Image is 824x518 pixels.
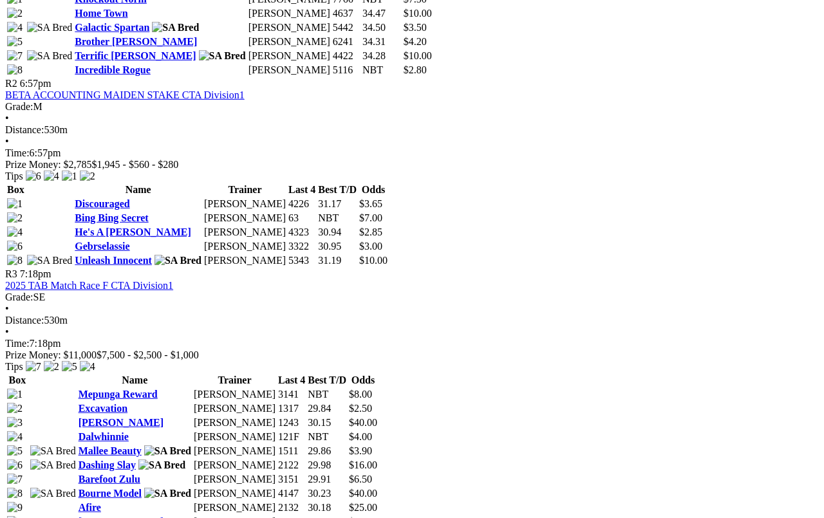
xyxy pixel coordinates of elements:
[317,212,357,225] td: NBT
[193,374,276,387] th: Trainer
[7,22,23,33] img: 4
[44,171,59,182] img: 4
[5,124,819,136] div: 530m
[79,502,101,513] a: Afire
[79,474,140,485] a: Barefoot Zulu
[277,445,306,458] td: 1511
[30,488,76,499] img: SA Bred
[307,388,347,401] td: NBT
[359,227,382,237] span: $2.85
[5,291,819,303] div: SE
[349,459,377,470] span: $16.00
[30,459,76,471] img: SA Bred
[277,374,306,387] th: Last 4
[349,389,372,400] span: $8.00
[277,430,306,443] td: 121F
[248,35,331,48] td: [PERSON_NAME]
[7,488,23,499] img: 8
[44,361,59,373] img: 2
[203,198,286,210] td: [PERSON_NAME]
[277,473,306,486] td: 3151
[203,226,286,239] td: [PERSON_NAME]
[7,403,23,414] img: 2
[5,303,9,314] span: •
[27,50,73,62] img: SA Bred
[62,361,77,373] img: 5
[307,430,347,443] td: NBT
[277,459,306,472] td: 2122
[5,361,23,372] span: Tips
[92,159,179,170] span: $1,945 - $560 - $280
[193,473,276,486] td: [PERSON_NAME]
[7,227,23,238] img: 4
[5,291,33,302] span: Grade:
[277,416,306,429] td: 1243
[307,402,347,415] td: 29.84
[5,338,819,349] div: 7:18pm
[7,459,23,471] img: 6
[5,268,17,279] span: R3
[332,35,360,48] td: 6241
[80,171,95,182] img: 2
[349,502,377,513] span: $25.00
[79,445,142,456] a: Mallee Beauty
[7,474,23,485] img: 7
[404,64,427,75] span: $2.80
[7,417,23,429] img: 3
[7,184,24,195] span: Box
[277,388,306,401] td: 3141
[193,501,276,514] td: [PERSON_NAME]
[62,171,77,182] img: 1
[79,389,158,400] a: Mepunga Reward
[332,64,360,77] td: 5116
[332,50,360,62] td: 4422
[138,459,185,471] img: SA Bred
[362,64,402,77] td: NBT
[288,212,316,225] td: 63
[404,50,432,61] span: $10.00
[144,445,191,457] img: SA Bred
[288,240,316,253] td: 3322
[362,7,402,20] td: 34.47
[5,147,30,158] span: Time:
[359,241,382,252] span: $3.00
[307,445,347,458] td: 29.86
[75,198,129,209] a: Discouraged
[75,241,129,252] a: Gebrselassie
[79,459,136,470] a: Dashing Slay
[317,240,357,253] td: 30.95
[7,255,23,266] img: 8
[359,212,382,223] span: $7.00
[5,280,173,291] a: 2025 TAB Match Race F CTA Division1
[75,22,149,33] a: Galactic Spartan
[348,374,378,387] th: Odds
[78,374,192,387] th: Name
[79,431,129,442] a: Dalwhinnie
[349,488,377,499] span: $40.00
[5,326,9,337] span: •
[359,183,388,196] th: Odds
[7,431,23,443] img: 4
[288,226,316,239] td: 4323
[5,113,9,124] span: •
[349,417,377,428] span: $40.00
[80,361,95,373] img: 4
[75,50,196,61] a: Terrific [PERSON_NAME]
[7,50,23,62] img: 7
[30,445,76,457] img: SA Bred
[307,487,347,500] td: 30.23
[5,159,819,171] div: Prize Money: $2,785
[317,254,357,267] td: 31.19
[75,64,150,75] a: Incredible Rogue
[5,124,44,135] span: Distance:
[277,402,306,415] td: 1317
[154,255,201,266] img: SA Bred
[193,487,276,500] td: [PERSON_NAME]
[193,445,276,458] td: [PERSON_NAME]
[317,183,357,196] th: Best T/D
[74,183,202,196] th: Name
[5,338,30,349] span: Time:
[349,445,372,456] span: $3.90
[5,78,17,89] span: R2
[7,8,23,19] img: 2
